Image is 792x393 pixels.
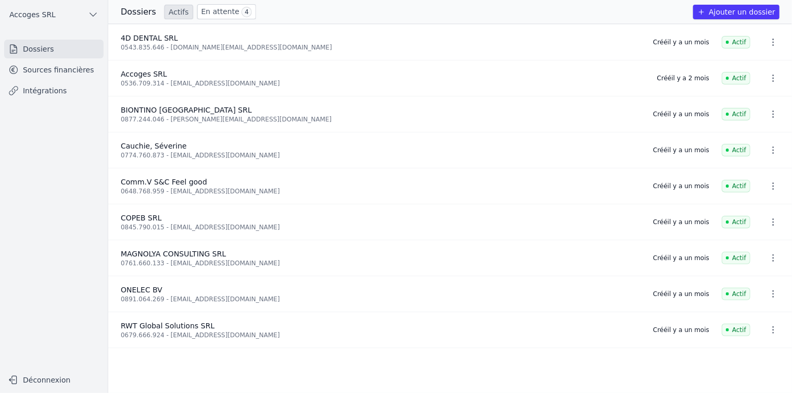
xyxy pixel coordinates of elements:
span: COPEB SRL [121,214,162,222]
div: 0679.666.924 - [EMAIL_ADDRESS][DOMAIN_NAME] [121,331,641,339]
div: 0536.709.314 - [EMAIL_ADDRESS][DOMAIN_NAME] [121,79,645,88]
span: Actif [722,252,750,264]
span: Accoges SRL [121,70,167,78]
span: Actif [722,180,750,192]
button: Accoges SRL [4,6,104,23]
div: 0543.835.646 - [DOMAIN_NAME][EMAIL_ADDRESS][DOMAIN_NAME] [121,43,641,52]
span: Actif [722,324,750,336]
div: Créé il y a un mois [653,146,709,154]
span: BIONTINO [GEOGRAPHIC_DATA] SRL [121,106,252,114]
div: Créé il y a un mois [653,110,709,118]
button: Déconnexion [4,372,104,388]
a: En attente 4 [197,4,256,19]
a: Dossiers [4,40,104,58]
span: Actif [722,108,750,120]
span: Actif [722,144,750,156]
div: Créé il y a un mois [653,182,709,190]
span: Actif [722,288,750,300]
a: Actifs [164,5,193,19]
div: Créé il y a un mois [653,254,709,262]
div: 0877.244.046 - [PERSON_NAME][EMAIL_ADDRESS][DOMAIN_NAME] [121,115,641,124]
div: 0891.064.269 - [EMAIL_ADDRESS][DOMAIN_NAME] [121,295,641,303]
span: 4 [241,7,252,17]
div: 0761.660.133 - [EMAIL_ADDRESS][DOMAIN_NAME] [121,259,641,267]
h3: Dossiers [121,6,156,18]
button: Ajouter un dossier [693,5,780,19]
div: 0774.760.873 - [EMAIL_ADDRESS][DOMAIN_NAME] [121,151,641,159]
div: Créé il y a un mois [653,290,709,298]
span: 4D DENTAL SRL [121,34,178,42]
span: ONELEC BV [121,286,162,294]
span: Actif [722,72,750,84]
a: Sources financières [4,60,104,79]
a: Intégrations [4,81,104,100]
div: 0648.768.959 - [EMAIL_ADDRESS][DOMAIN_NAME] [121,187,641,195]
div: Créé il y a un mois [653,326,709,334]
span: Comm.V S&C Feel good [121,178,207,186]
div: Créé il y a 2 mois [657,74,709,82]
span: Cauchie, Séverine [121,142,187,150]
span: Accoges SRL [9,9,56,20]
span: Actif [722,216,750,228]
span: Actif [722,36,750,48]
span: MAGNOLYA CONSULTING SRL [121,250,226,258]
div: Créé il y a un mois [653,218,709,226]
div: Créé il y a un mois [653,38,709,46]
div: 0845.790.015 - [EMAIL_ADDRESS][DOMAIN_NAME] [121,223,641,231]
span: RWT Global Solutions SRL [121,322,214,330]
